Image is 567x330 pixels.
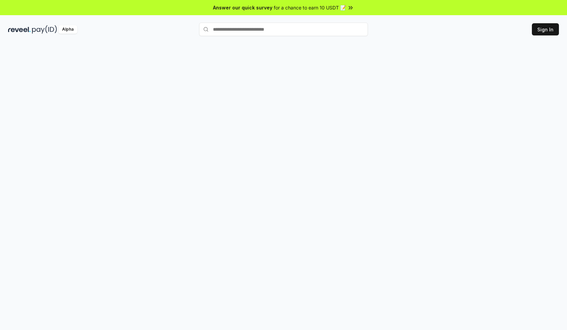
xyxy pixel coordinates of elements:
[58,25,77,34] div: Alpha
[213,4,272,11] span: Answer our quick survey
[8,25,31,34] img: reveel_dark
[32,25,57,34] img: pay_id
[274,4,346,11] span: for a chance to earn 10 USDT 📝
[532,23,559,35] button: Sign In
